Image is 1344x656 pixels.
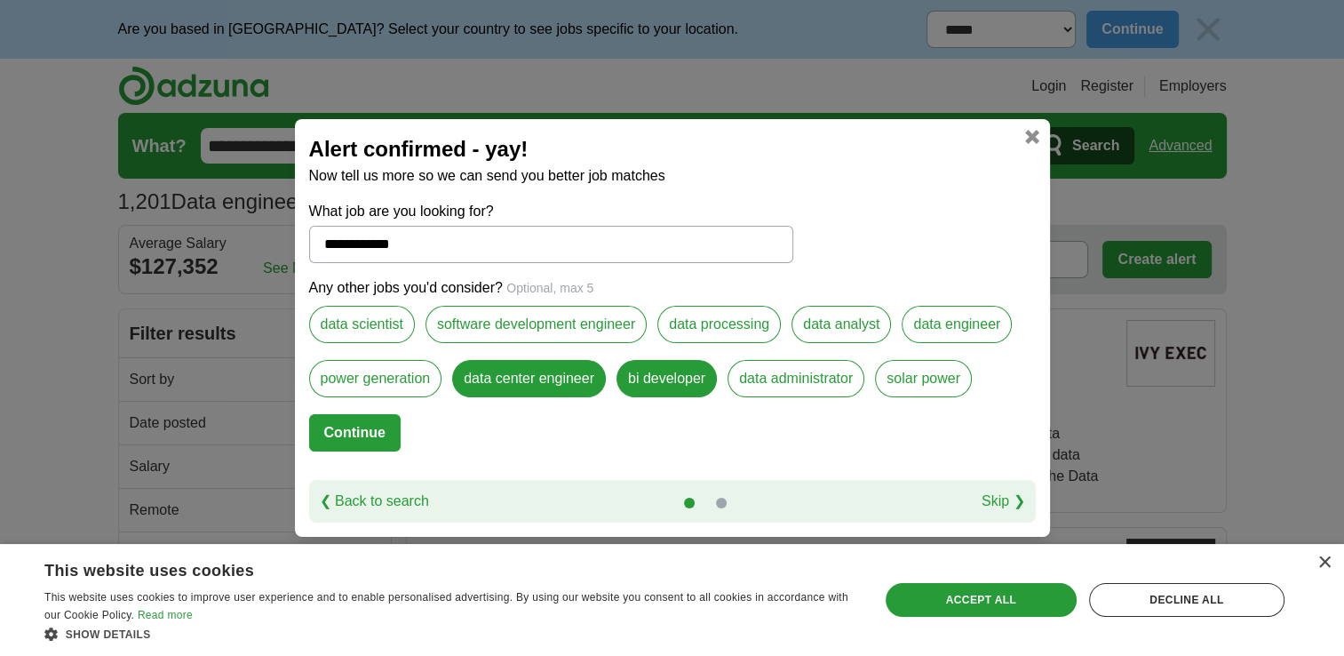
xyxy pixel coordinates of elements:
label: solar power [875,360,972,397]
div: This website uses cookies [44,555,810,581]
label: data scientist [309,306,415,343]
label: data processing [657,306,781,343]
a: Skip ❯ [982,491,1025,512]
div: Decline all [1089,583,1284,617]
button: Continue [309,414,401,452]
label: power generation [309,360,442,397]
a: ❮ Back to search [320,491,429,512]
label: data engineer [902,306,1012,343]
label: software development engineer [425,306,647,343]
label: bi developer [616,360,717,397]
label: data administrator [728,360,864,397]
div: Close [1317,556,1331,570]
label: data analyst [791,306,891,343]
label: data center engineer [452,360,606,397]
p: Any other jobs you'd consider? [309,277,1036,299]
div: Accept all [886,583,1077,617]
label: What job are you looking for? [309,201,793,222]
span: This website uses cookies to improve user experience and to enable personalised advertising. By u... [44,591,848,621]
span: Show details [66,628,151,641]
span: Optional, max 5 [506,281,593,295]
div: Show details [44,625,855,643]
h2: Alert confirmed - yay! [309,133,1036,165]
a: Read more, opens a new window [138,609,193,621]
p: Now tell us more so we can send you better job matches [309,165,1036,187]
